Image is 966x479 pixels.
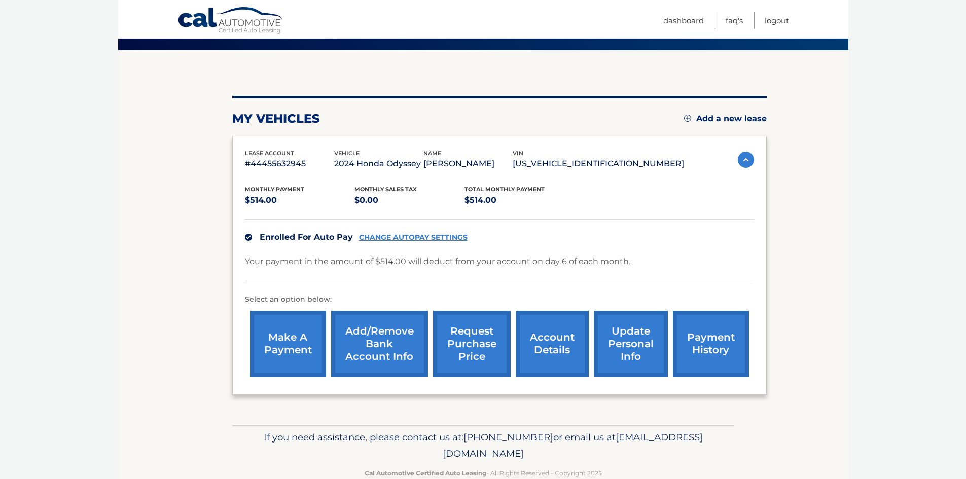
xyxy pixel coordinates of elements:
span: Monthly sales Tax [354,186,417,193]
a: payment history [673,311,749,377]
a: Cal Automotive [177,7,284,36]
span: vehicle [334,150,360,157]
img: check.svg [245,234,252,241]
a: request purchase price [433,311,511,377]
a: update personal info [594,311,668,377]
span: lease account [245,150,294,157]
img: add.svg [684,115,691,122]
span: name [423,150,441,157]
h2: my vehicles [232,111,320,126]
p: 2024 Honda Odyssey [334,157,423,171]
p: - All Rights Reserved - Copyright 2025 [239,468,728,478]
a: Add/Remove bank account info [331,311,428,377]
a: Add a new lease [684,114,767,124]
p: $514.00 [245,193,355,207]
p: $514.00 [464,193,575,207]
a: CHANGE AUTOPAY SETTINGS [359,233,468,242]
p: #44455632945 [245,157,334,171]
p: [PERSON_NAME] [423,157,513,171]
strong: Cal Automotive Certified Auto Leasing [365,469,486,477]
span: [PHONE_NUMBER] [463,431,553,443]
span: vin [513,150,523,157]
a: Logout [765,12,789,29]
p: Select an option below: [245,293,754,306]
span: Monthly Payment [245,186,304,193]
p: [US_VEHICLE_IDENTIFICATION_NUMBER] [513,157,684,171]
img: accordion-active.svg [738,152,754,168]
p: Your payment in the amount of $514.00 will deduct from your account on day 6 of each month. [245,254,630,269]
p: $0.00 [354,193,464,207]
a: FAQ's [726,12,743,29]
a: Dashboard [663,12,704,29]
span: Total Monthly Payment [464,186,545,193]
p: If you need assistance, please contact us at: or email us at [239,429,728,462]
a: account details [516,311,589,377]
a: make a payment [250,311,326,377]
span: Enrolled For Auto Pay [260,232,353,242]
